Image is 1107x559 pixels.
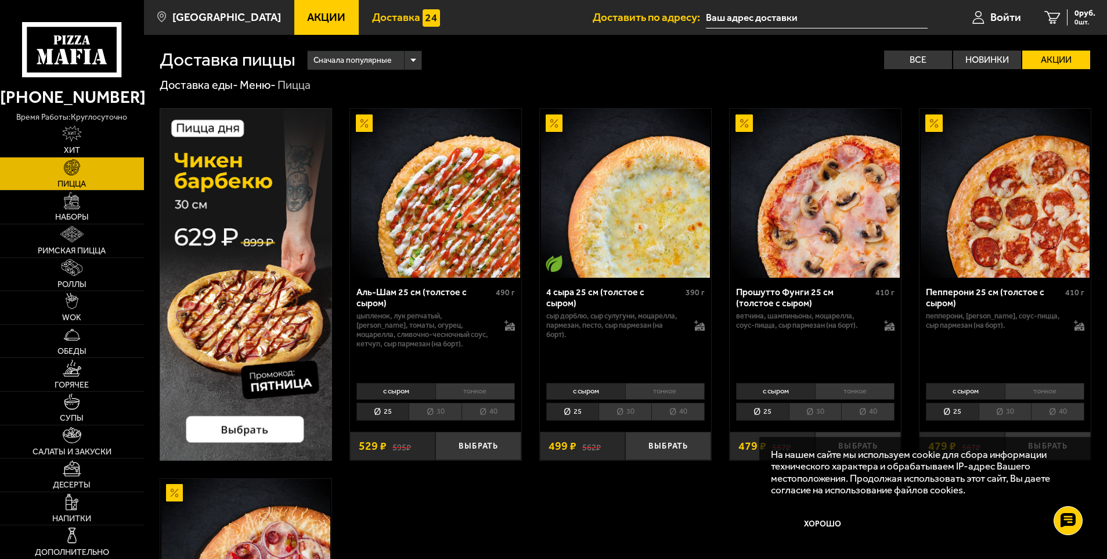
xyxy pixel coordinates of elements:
[541,109,710,278] img: 4 сыра 25 см (толстое с сыром)
[356,403,409,421] li: 25
[1022,51,1090,69] label: Акции
[736,311,873,330] p: ветчина, шампиньоны, моцарелла, соус-пицца, сыр пармезан (на борт).
[730,109,901,278] a: АкционныйПрошутто Фунги 25 см (толстое с сыром)
[372,12,420,23] span: Доставка
[925,114,943,132] img: Акционный
[57,347,86,356] span: Обеды
[351,109,520,278] img: Аль-Шам 25 см (толстое с сыром)
[625,432,711,460] button: Выбрать
[841,403,895,421] li: 40
[38,247,106,255] span: Римская пицца
[875,288,895,298] span: 410 г
[1031,403,1084,421] li: 40
[771,449,1073,496] p: На нашем сайте мы используем cookie для сбора информации технического характера и обрабатываем IP...
[33,448,111,456] span: Салаты и закуски
[651,403,705,421] li: 40
[731,109,900,278] img: Прошутто Фунги 25 см (толстое с сыром)
[926,286,1062,309] div: Пепперони 25 см (толстое с сыром)
[240,78,276,92] a: Меню-
[53,481,91,489] span: Десерты
[409,403,461,421] li: 30
[593,12,706,23] span: Доставить по адресу:
[313,49,391,71] span: Сначала популярные
[55,213,89,221] span: Наборы
[307,12,345,23] span: Акции
[1074,9,1095,17] span: 0 руб.
[546,311,683,339] p: сыр дорблю, сыр сулугуни, моцарелла, пармезан, песто, сыр пармезан (на борт).
[546,403,599,421] li: 25
[736,403,789,421] li: 25
[990,12,1021,23] span: Войти
[55,381,89,389] span: Горячее
[172,12,281,23] span: [GEOGRAPHIC_DATA]
[540,109,711,278] a: АкционныйВегетарианское блюдо4 сыра 25 см (толстое с сыром)
[496,288,515,298] span: 490 г
[359,440,387,452] span: 529 ₽
[884,51,952,69] label: Все
[435,432,521,460] button: Выбрать
[423,9,440,27] img: 15daf4d41897b9f0e9f617042186c801.svg
[350,109,521,278] a: АкционныйАль-Шам 25 см (толстое с сыром)
[735,114,753,132] img: Акционный
[815,432,901,460] button: Выбрать
[1005,383,1084,399] li: тонкое
[926,383,1005,399] li: с сыром
[435,383,515,399] li: тонкое
[546,114,563,132] img: Акционный
[356,286,493,309] div: Аль-Шам 25 см (толстое с сыром)
[815,383,895,399] li: тонкое
[926,403,979,421] li: 25
[166,484,183,501] img: Акционный
[57,180,86,188] span: Пицца
[549,440,576,452] span: 499 ₽
[736,383,815,399] li: с сыром
[64,146,80,155] span: Хит
[979,403,1032,421] li: 30
[1074,19,1095,26] span: 0 шт.
[686,288,705,298] span: 390 г
[461,403,515,421] li: 40
[706,7,927,28] input: Ваш адрес доставки
[62,314,81,322] span: WOK
[1065,288,1084,298] span: 410 г
[52,515,91,523] span: Напитки
[35,549,109,557] span: Дополнительно
[926,311,1063,330] p: пепперони, [PERSON_NAME], соус-пицца, сыр пармезан (на борт).
[546,255,563,273] img: Вегетарианское блюдо
[57,281,86,289] span: Роллы
[546,286,683,309] div: 4 сыра 25 см (толстое с сыром)
[625,383,705,399] li: тонкое
[160,51,295,69] h1: Доставка пиццы
[582,440,601,452] s: 562 ₽
[920,109,1091,278] a: АкционныйПепперони 25 см (толстое с сыром)
[789,403,842,421] li: 30
[277,78,311,93] div: Пицца
[736,286,872,309] div: Прошутто Фунги 25 см (толстое с сыром)
[921,109,1090,278] img: Пепперони 25 см (толстое с сыром)
[546,383,625,399] li: с сыром
[771,507,875,542] button: Хорошо
[953,51,1021,69] label: Новинки
[160,78,238,92] a: Доставка еды-
[356,383,435,399] li: с сыром
[738,440,766,452] span: 479 ₽
[356,114,373,132] img: Акционный
[1005,432,1091,460] button: Выбрать
[392,440,411,452] s: 595 ₽
[598,403,651,421] li: 30
[60,414,84,422] span: Супы
[356,311,493,349] p: цыпленок, лук репчатый, [PERSON_NAME], томаты, огурец, моцарелла, сливочно-чесночный соус, кетчуп...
